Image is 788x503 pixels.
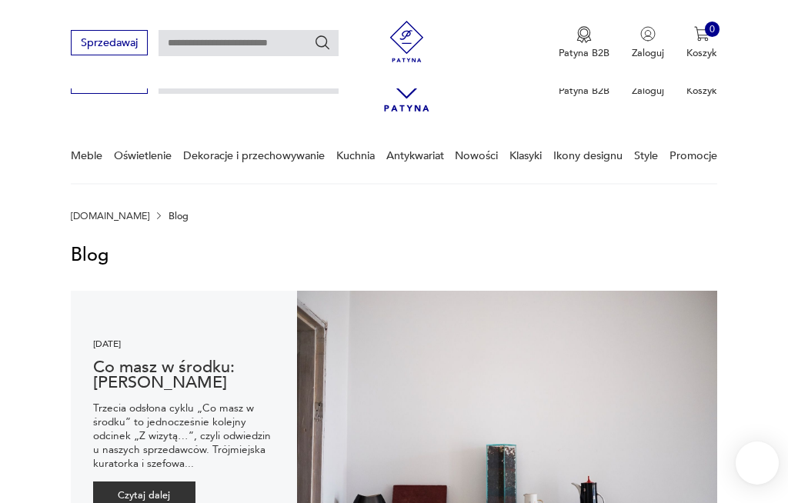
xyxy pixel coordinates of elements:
[632,26,664,60] button: Zaloguj
[114,129,172,182] a: Oświetlenie
[640,26,656,42] img: Ikonka użytkownika
[686,46,717,60] p: Koszyk
[93,360,275,391] h2: Co masz w środku: [PERSON_NAME]
[559,46,609,60] p: Patyna B2B
[576,26,592,43] img: Ikona medalu
[71,212,149,222] a: [DOMAIN_NAME]
[559,26,609,60] a: Ikona medaluPatyna B2B
[71,30,147,55] button: Sprzedawaj
[632,46,664,60] p: Zaloguj
[559,84,609,98] p: Patyna B2B
[634,129,658,182] a: Style
[559,26,609,60] button: Patyna B2B
[553,129,623,182] a: Ikony designu
[686,84,717,98] p: Koszyk
[705,22,720,37] div: 0
[183,129,325,182] a: Dekoracje i przechowywanie
[93,401,275,471] p: Trzecia odsłona cyklu „Co masz w środku” to jednocześnie kolejny odcinek „Z wizytą…”, czyli odwie...
[71,39,147,48] a: Sprzedawaj
[694,26,710,42] img: Ikona koszyka
[669,129,717,182] a: Promocje
[632,84,664,98] p: Zaloguj
[386,129,444,182] a: Antykwariat
[169,212,189,222] p: Blog
[71,129,102,182] a: Meble
[686,26,717,60] button: 0Koszyk
[71,243,717,268] h1: Blog
[336,129,375,182] a: Kuchnia
[736,441,779,485] iframe: Smartsupp widget button
[455,129,498,182] a: Nowości
[93,335,275,353] p: [DATE]
[314,34,331,51] button: Szukaj
[381,21,432,62] img: Patyna - sklep z meblami i dekoracjami vintage
[509,129,542,182] a: Klasyki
